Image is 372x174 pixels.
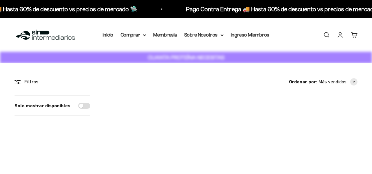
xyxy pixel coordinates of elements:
strong: CUANTA PROTEÍNA NECESITAS [148,54,224,61]
summary: Sobre Nosotros [184,31,224,39]
a: Membresía [153,32,177,37]
a: Ingreso Miembros [231,32,269,37]
span: Más vendidos [318,78,347,86]
div: Filtros [15,78,90,86]
label: Solo mostrar disponibles [15,102,70,110]
span: Ordenar por: [289,78,317,86]
a: Inicio [103,32,113,37]
button: Más vendidos [318,78,357,86]
summary: Comprar [121,31,146,39]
